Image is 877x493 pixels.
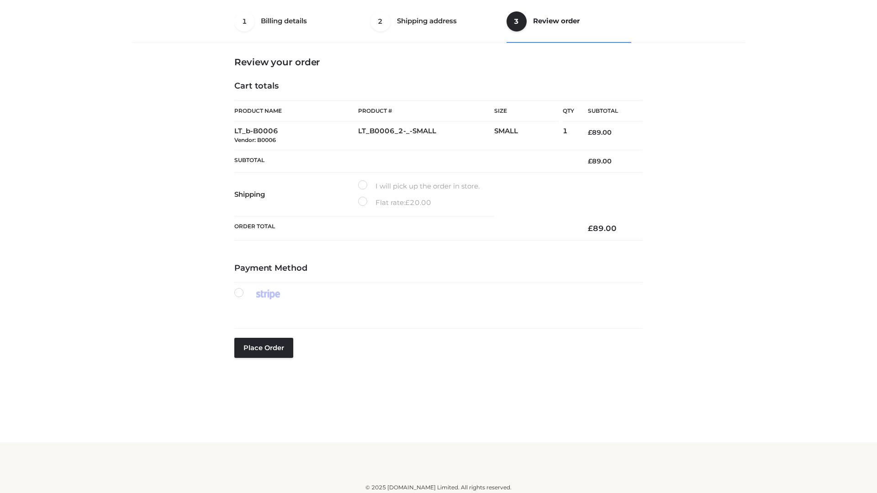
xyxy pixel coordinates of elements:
small: Vendor: B0006 [234,136,276,143]
th: Size [494,101,558,121]
bdi: 89.00 [588,224,617,233]
span: £ [588,224,593,233]
th: Subtotal [234,150,574,172]
bdi: 89.00 [588,128,612,136]
td: SMALL [494,121,563,150]
th: Qty [563,100,574,121]
span: £ [588,157,592,165]
h4: Payment Method [234,263,643,273]
bdi: 20.00 [405,198,431,207]
span: £ [588,128,592,136]
button: Place order [234,338,293,358]
h4: Cart totals [234,81,643,91]
span: £ [405,198,410,207]
div: © 2025 [DOMAIN_NAME] Limited. All rights reserved. [136,483,741,492]
label: Flat rate: [358,197,431,209]
th: Product # [358,100,494,121]
h3: Review your order [234,57,643,68]
th: Product Name [234,100,358,121]
th: Order Total [234,216,574,241]
th: Shipping [234,173,358,216]
td: LT_b-B0006 [234,121,358,150]
label: I will pick up the order in store. [358,180,480,192]
td: 1 [563,121,574,150]
th: Subtotal [574,101,643,121]
td: LT_B0006_2-_-SMALL [358,121,494,150]
bdi: 89.00 [588,157,612,165]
